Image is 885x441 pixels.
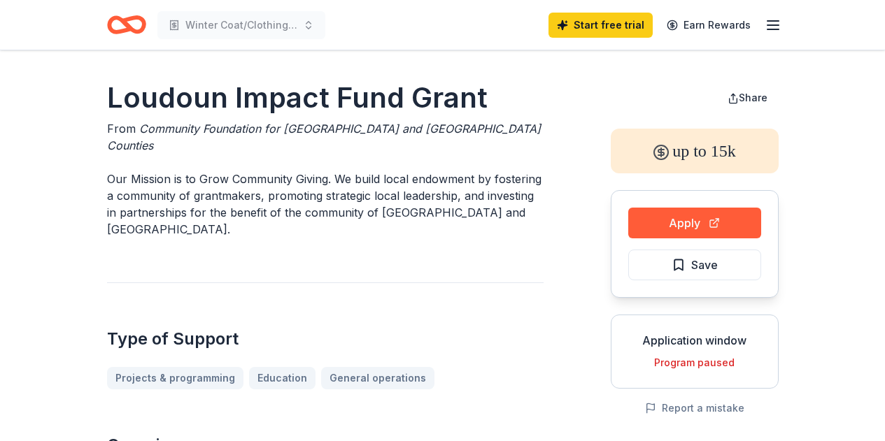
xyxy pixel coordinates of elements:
[107,328,544,350] h2: Type of Support
[157,11,325,39] button: Winter Coat/Clothing Drive
[645,400,744,417] button: Report a mistake
[739,92,767,103] span: Share
[548,13,653,38] a: Start free trial
[107,8,146,41] a: Home
[628,208,761,238] button: Apply
[185,17,297,34] span: Winter Coat/Clothing Drive
[623,332,767,349] div: Application window
[107,78,544,117] h1: Loudoun Impact Fund Grant
[623,354,767,371] div: Program paused
[658,13,759,38] a: Earn Rewards
[107,120,544,154] div: From
[691,256,718,274] span: Save
[107,171,544,238] p: Our Mission is to Grow Community Giving. We build local endowment by fostering a community of gra...
[628,250,761,280] button: Save
[321,367,434,389] a: General operations
[611,129,779,173] div: up to 15k
[249,367,316,389] a: Education
[716,84,779,112] button: Share
[107,122,541,152] span: Community Foundation for [GEOGRAPHIC_DATA] and [GEOGRAPHIC_DATA] Counties
[107,367,243,389] a: Projects & programming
